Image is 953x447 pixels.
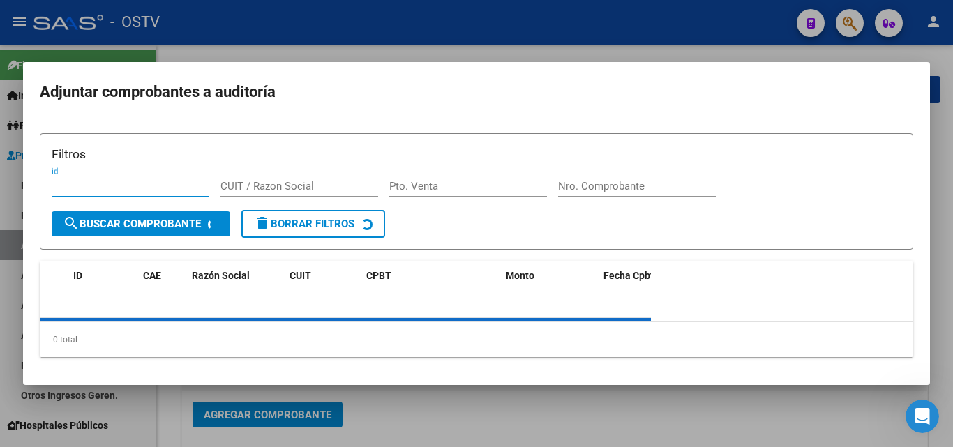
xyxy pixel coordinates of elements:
[52,145,901,163] h3: Filtros
[63,218,201,230] span: Buscar Comprobante
[143,270,161,281] span: CAE
[241,210,385,238] button: Borrar Filtros
[906,400,939,433] iframe: Intercom live chat
[598,261,661,307] datatable-header-cell: Fecha Cpbt
[52,211,230,236] button: Buscar Comprobante
[63,215,80,232] mat-icon: search
[40,79,913,105] h2: Adjuntar comprobantes a auditoría
[284,261,361,307] datatable-header-cell: CUIT
[500,261,598,307] datatable-header-cell: Monto
[73,270,82,281] span: ID
[192,270,250,281] span: Razón Social
[254,218,354,230] span: Borrar Filtros
[40,322,913,357] div: 0 total
[603,270,654,281] span: Fecha Cpbt
[361,261,500,307] datatable-header-cell: CPBT
[137,261,186,307] datatable-header-cell: CAE
[254,215,271,232] mat-icon: delete
[506,270,534,281] span: Monto
[68,261,137,307] datatable-header-cell: ID
[290,270,311,281] span: CUIT
[186,261,284,307] datatable-header-cell: Razón Social
[366,270,391,281] span: CPBT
